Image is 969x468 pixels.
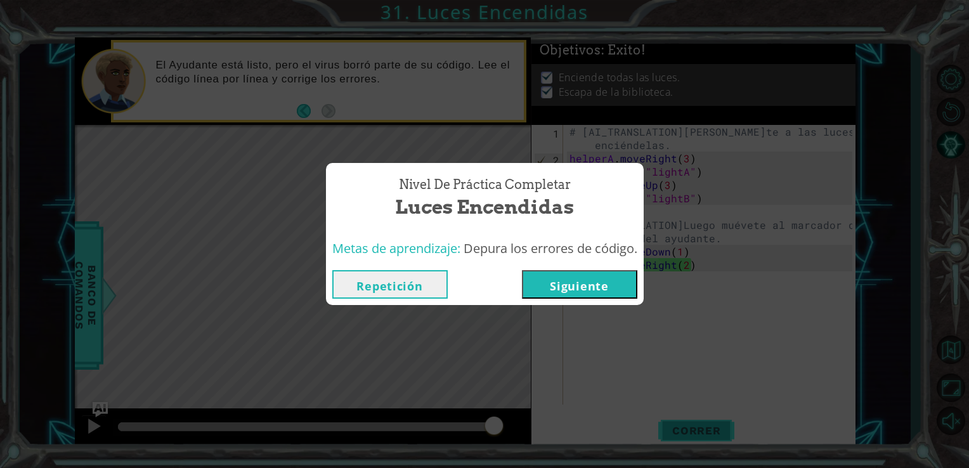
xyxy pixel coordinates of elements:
[399,176,571,194] span: Nivel de Práctica Completar
[395,193,574,221] span: Luces Encendidas
[332,240,460,257] span: Metas de aprendizaje:
[464,240,637,257] span: Depura los errores de código.
[522,270,637,299] button: Siguiente
[332,270,448,299] button: Repetición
